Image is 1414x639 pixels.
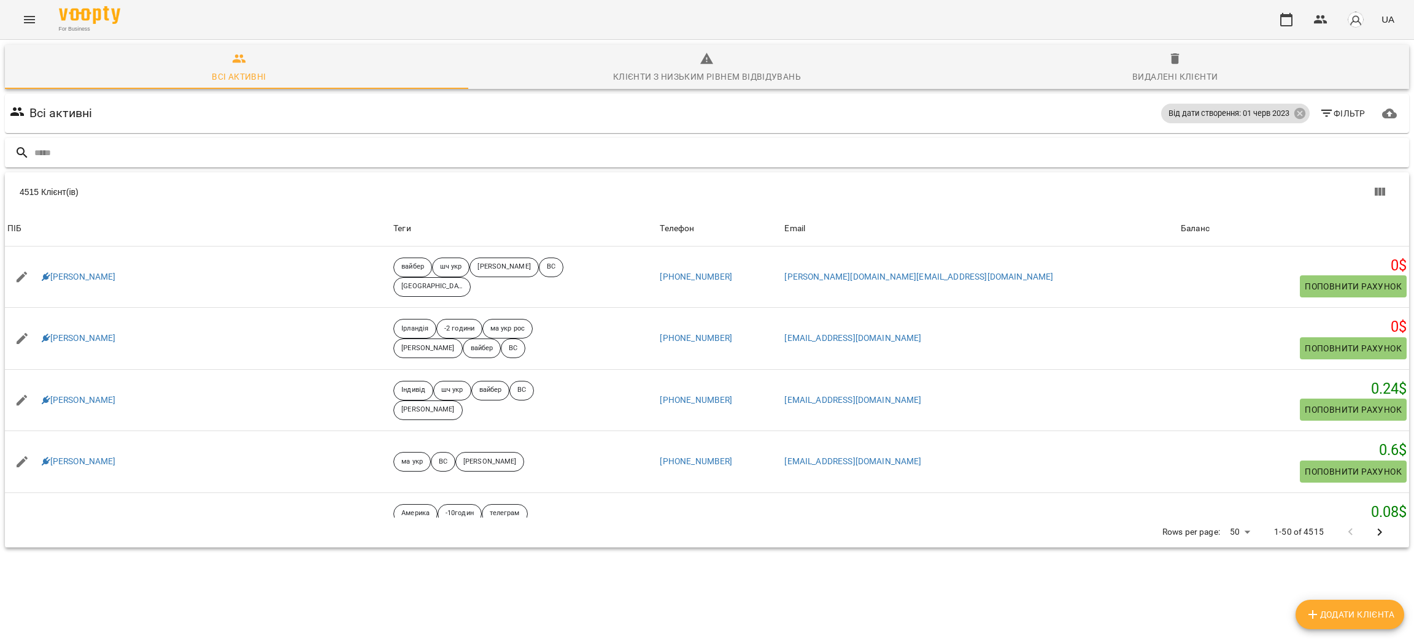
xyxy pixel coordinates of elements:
h5: 0.24 $ [1181,380,1407,399]
p: Ірландія [401,324,428,334]
a: [PERSON_NAME][DOMAIN_NAME][EMAIL_ADDRESS][DOMAIN_NAME] [784,272,1053,281]
a: [PHONE_NUMBER] [660,333,732,343]
button: Додати клієнта [1296,600,1404,629]
div: ма укр [393,452,431,472]
div: Sort [1181,221,1210,236]
div: [PERSON_NAME] [393,400,462,420]
div: ПІБ [7,221,21,236]
p: Rows per page: [1162,526,1220,538]
a: [PERSON_NAME] [42,456,116,468]
span: Поповнити рахунок [1305,402,1402,417]
div: -2 години [436,319,482,339]
p: вайбер [471,343,493,354]
p: [PERSON_NAME] [477,262,530,272]
p: ВС [547,262,555,272]
div: Видалені клієнти [1132,69,1218,84]
div: [GEOGRAPHIC_DATA] [393,277,471,297]
a: [EMAIL_ADDRESS][DOMAIN_NAME] [784,456,921,466]
div: Всі активні [212,69,266,84]
div: Індивід [393,381,433,400]
a: [EMAIL_ADDRESS][DOMAIN_NAME] [784,395,921,405]
p: 1-50 of 4515 [1274,526,1324,538]
button: UA [1377,8,1399,31]
p: -10годин [446,508,474,519]
span: Від дати створення: 01 черв 2023 [1161,108,1297,119]
div: вайбер [463,339,501,358]
div: ВС [509,381,534,400]
span: Email [784,221,1176,236]
div: [PERSON_NAME] [469,258,538,277]
span: Поповнити рахунок [1305,279,1402,294]
div: Клієнти з низьким рівнем відвідувань [613,69,801,84]
button: Menu [15,5,44,34]
div: Sort [7,221,21,236]
a: [PHONE_NUMBER] [660,456,732,466]
div: шч укр [433,381,471,400]
p: ВС [509,343,517,354]
span: Телефон [660,221,779,236]
div: телеграм [482,504,528,524]
a: [PERSON_NAME] [42,271,116,283]
h5: 0 $ [1181,318,1407,337]
img: avatar_s.png [1347,11,1364,28]
span: Баланс [1181,221,1407,236]
span: For Business [59,25,120,33]
p: [PERSON_NAME] [401,405,454,415]
div: Америка [393,504,438,524]
span: Фільтр [1319,106,1366,121]
button: Next Page [1365,518,1394,547]
button: Поповнити рахунок [1300,337,1407,359]
p: [GEOGRAPHIC_DATA] [401,281,463,292]
a: [PHONE_NUMBER] [660,395,732,405]
p: вайбер [401,262,424,272]
span: ПІБ [7,221,388,236]
button: Показати колонки [1365,177,1394,207]
h5: 0.6 $ [1181,441,1407,460]
a: [EMAIL_ADDRESS][DOMAIN_NAME] [784,333,921,343]
div: ма укр рос [482,319,533,339]
p: ма укр рос [490,324,525,334]
p: Індивід [401,385,425,396]
p: телеграм [490,508,520,519]
div: Телефон [660,221,694,236]
button: Поповнити рахунок [1300,275,1407,297]
p: ВС [439,457,447,467]
p: ма укр [401,457,423,467]
div: [PERSON_NAME] [455,452,524,472]
p: шч укр [441,385,463,396]
div: Від дати створення: 01 черв 2023 [1161,104,1310,123]
div: вайбер [471,381,510,400]
img: Voopty Logo [59,6,120,24]
span: UA [1381,13,1394,26]
div: Ірландія [393,319,436,339]
div: Теги [393,221,655,236]
p: [PERSON_NAME] [401,343,454,354]
button: Поповнити рахунок [1300,399,1407,421]
h5: 0 $ [1181,256,1407,275]
p: ВС [517,385,526,396]
a: [PERSON_NAME] [42,394,116,407]
a: [PERSON_NAME] [42,332,116,345]
span: Поповнити рахунок [1305,341,1402,356]
div: Sort [660,221,694,236]
div: -10годин [438,504,482,524]
div: 4515 Клієнт(ів) [20,186,722,198]
div: ВС [501,339,525,358]
p: вайбер [479,385,502,396]
div: ВС [431,452,455,472]
button: Поповнити рахунок [1300,461,1407,483]
div: Sort [784,221,805,236]
p: Америка [401,508,430,519]
a: [PHONE_NUMBER] [660,272,732,281]
p: шч укр [440,262,462,272]
div: шч укр [432,258,470,277]
p: [PERSON_NAME] [463,457,516,467]
div: вайбер [393,258,432,277]
div: [PERSON_NAME] [393,339,462,358]
div: ВС [539,258,563,277]
p: -2 години [444,324,474,334]
div: 50 [1225,523,1254,541]
span: Поповнити рахунок [1305,464,1402,479]
h6: Всі активні [29,104,93,123]
span: Додати клієнта [1305,607,1394,622]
